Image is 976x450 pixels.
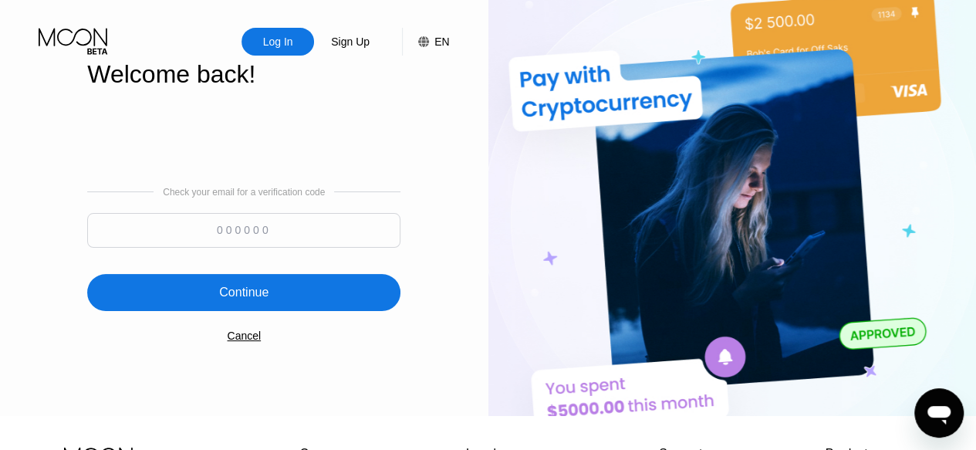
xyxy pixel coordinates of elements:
[163,187,325,198] div: Check your email for a verification code
[402,28,449,56] div: EN
[227,330,261,342] div: Cancel
[87,213,400,248] input: 000000
[87,274,400,311] div: Continue
[434,36,449,48] div: EN
[329,34,371,49] div: Sign Up
[314,28,387,56] div: Sign Up
[87,60,400,89] div: Welcome back!
[914,388,964,438] iframe: Button to launch messaging window
[219,285,268,300] div: Continue
[262,34,295,49] div: Log In
[241,28,314,56] div: Log In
